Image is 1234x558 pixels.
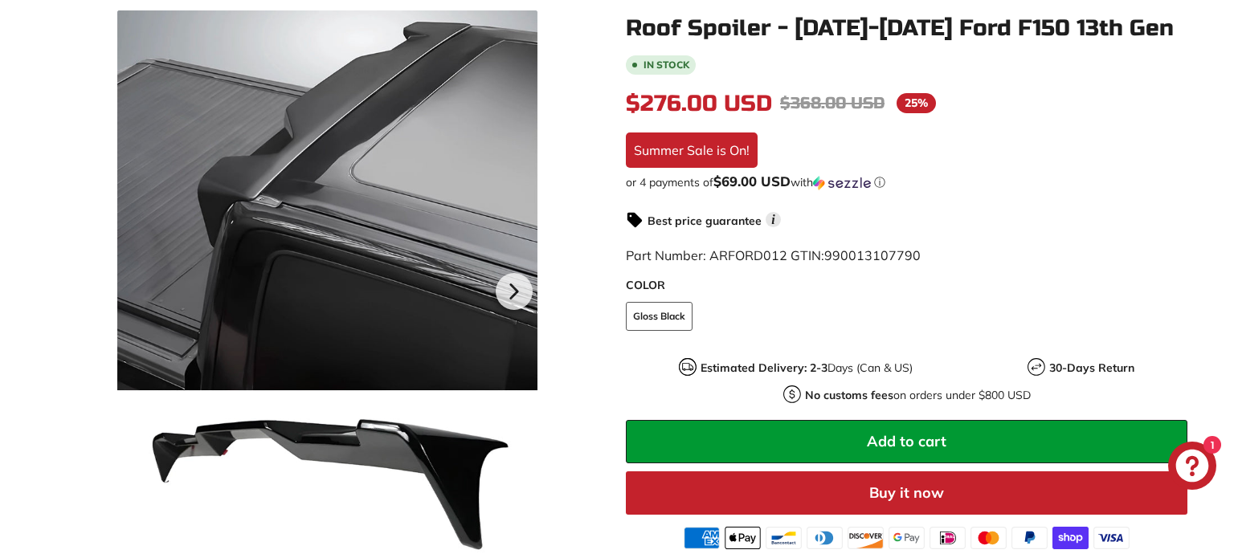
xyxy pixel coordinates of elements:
[1011,527,1048,549] img: paypal
[713,173,791,189] span: $69.00 USD
[889,527,925,549] img: google_pay
[824,247,921,263] span: 990013107790
[701,360,827,375] strong: Estimated Delivery: 2-3
[897,93,936,113] span: 25%
[626,420,1187,463] button: Add to cart
[805,387,1031,404] p: on orders under $800 USD
[848,527,884,549] img: discover
[626,247,921,263] span: Part Number: ARFORD012 GTIN:
[626,90,772,117] span: $276.00 USD
[805,388,893,402] strong: No customs fees
[780,93,885,113] span: $368.00 USD
[807,527,843,549] img: diners_club
[1163,442,1221,494] inbox-online-store-chat: Shopify online store chat
[684,527,720,549] img: american_express
[626,174,1187,190] div: or 4 payments of with
[867,432,946,450] span: Add to cart
[1049,360,1134,375] strong: 30-Days Return
[626,16,1187,41] h1: Roof Spoiler - [DATE]-[DATE] Ford F150 13th Gen
[626,277,1187,294] label: COLOR
[930,527,966,549] img: ideal
[701,360,913,377] p: Days (Can & US)
[970,527,1007,549] img: master
[813,176,871,190] img: Sezzle
[766,527,802,549] img: bancontact
[626,471,1187,515] button: Buy it now
[626,132,758,168] div: Summer Sale is On!
[766,212,781,227] span: i
[725,527,761,549] img: apple_pay
[626,174,1187,190] div: or 4 payments of$69.00 USDwithSezzle Click to learn more about Sezzle
[1052,527,1089,549] img: shopify_pay
[648,214,762,228] strong: Best price guarantee
[644,60,689,70] b: In stock
[1093,527,1130,549] img: visa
